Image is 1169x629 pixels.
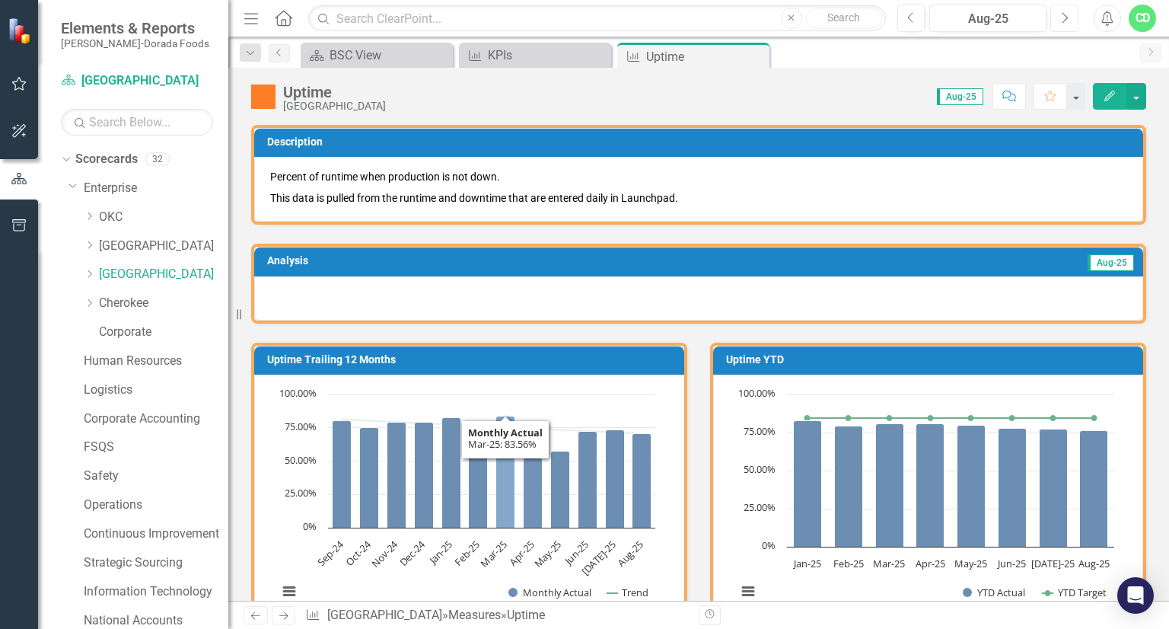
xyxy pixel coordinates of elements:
[726,354,1136,366] h3: Uptime YTD
[928,415,934,421] path: Apr-25, 84.5. YTD Target.
[551,452,570,528] path: May-25, 57.58860951. Monthly Actual.
[614,538,646,570] text: Aug-25
[996,557,1026,570] text: Jun-25
[506,538,537,568] text: Apr-25
[508,586,591,599] button: Show Monthly Actual
[75,151,138,168] a: Scorecards
[737,580,759,602] button: View chart menu, Chart
[84,439,228,456] a: FSQS
[827,11,860,24] span: Search
[622,586,648,599] text: Trend
[846,415,852,421] path: Feb-25, 84.5. YTD Target.
[507,608,545,622] div: Uptime
[308,5,885,32] input: Search ClearPoint...
[835,426,863,548] path: Feb-25, 79.15889737. YTD Actual.
[8,17,34,43] img: ClearPoint Strategy
[488,46,607,65] div: KPIs
[1009,415,1015,421] path: Jun-25, 84.5. YTD Target.
[84,525,228,543] a: Continuous Improvement
[285,420,317,433] text: 75.00%
[304,46,449,65] a: BSC View
[415,423,434,528] path: Dec-24, 79.37877952. Monthly Actual.
[937,88,983,105] span: Aug-25
[1117,577,1154,614] div: Open Intercom Messenger
[1088,254,1134,271] span: Aug-25
[84,353,228,370] a: Human Resources
[968,415,974,421] path: May-25, 84.5. YTD Target.
[1050,415,1056,421] path: Jul-25, 84.5. YTD Target.
[1129,5,1156,32] div: CD
[327,608,442,622] a: [GEOGRAPHIC_DATA]
[876,424,904,548] path: Mar-25, 80.94330186. YTD Actual.
[1043,586,1107,599] button: Show YTD Target
[448,608,501,622] a: Measures
[270,387,663,615] svg: Interactive chart
[342,538,374,569] text: Oct-24
[804,415,1097,421] g: YTD Target, series 2 of 2. Line with 8 data points.
[387,423,406,528] path: Nov-24, 79.18622121. Monthly Actual.
[283,101,386,112] div: [GEOGRAPHIC_DATA]
[270,187,1127,206] p: This data is pulled from the runtime and downtime that are entered daily in Launchpad.
[957,426,986,548] path: May-25, 79.83773188. YTD Actual.
[99,209,228,226] a: OKC
[267,136,1136,148] h3: Description
[806,8,882,29] button: Search
[1031,557,1075,570] text: [DATE]-25
[368,538,401,570] text: Nov-24
[285,453,317,467] text: 50.00%
[61,72,213,90] a: [GEOGRAPHIC_DATA]
[251,85,276,109] img: Warning
[935,10,1041,28] div: Aug-25
[99,295,228,312] a: Cherokee
[451,538,483,569] text: Feb-25
[61,109,213,136] input: Search Below...
[607,586,648,599] button: Show Trend
[744,500,776,514] text: 25.00%
[1078,557,1110,570] text: Aug-25
[270,169,1127,187] p: Percent of runtime when production is not down.
[84,180,228,197] a: Enterprise
[305,607,687,624] div: » »
[84,583,228,601] a: Information Technology
[303,519,317,533] text: 0%
[469,426,488,528] path: Feb-25, 76.22445118. Monthly Actual.
[270,387,668,615] div: Chart. Highcharts interactive chart.
[425,538,455,568] text: Jan-25
[84,410,228,428] a: Corporate Accounting
[804,415,811,421] path: Jan-25, 84.5. YTD Target.
[963,586,1026,599] button: Show YTD Actual
[496,417,515,528] path: Mar-25, 83.55633454. Monthly Actual.
[1080,431,1108,548] path: Aug-25, 76.30980261. YTD Actual.
[744,424,776,438] text: 75.00%
[578,432,597,528] path: Jun-25, 72.33548913. Monthly Actual.
[887,415,893,421] path: Mar-25, 84.5. YTD Target.
[873,557,905,570] text: Mar-25
[333,417,651,528] g: Monthly Actual, series 1 of 2. Bar series with 12 bars.
[916,557,945,570] text: Apr-25
[84,554,228,572] a: Strategic Sourcing
[792,557,821,570] text: Jan-25
[84,382,228,399] a: Logistics
[84,496,228,514] a: Operations
[794,421,1108,548] g: YTD Actual, series 1 of 2. Bar series with 8 bars.
[738,386,776,400] text: 100.00%
[61,37,209,49] small: [PERSON_NAME]-Dorada Foods
[267,255,668,267] h3: Analysis
[99,266,228,283] a: [GEOGRAPHIC_DATA]
[606,430,625,528] path: Jul-25, 73.6146255. Monthly Actual.
[646,47,766,66] div: Uptime
[578,538,619,578] text: [DATE]-25
[744,462,776,476] text: 50.00%
[397,538,428,570] text: Dec-24
[632,434,651,528] path: Aug-25, 70.81953019. Monthly Actual.
[794,421,822,548] path: Jan-25, 82.66759295. YTD Actual.
[442,418,461,528] path: Jan-25, 82.66759295. Monthly Actual.
[929,5,1046,32] button: Aug-25
[999,429,1027,548] path: Jun-25, 77.96685554. YTD Actual.
[916,424,944,548] path: Apr-25, 80.88160116. YTD Actual.
[279,386,317,400] text: 100.00%
[729,387,1122,615] svg: Interactive chart
[285,486,317,500] text: 25.00%
[954,557,987,570] text: May-25
[762,538,776,552] text: 0%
